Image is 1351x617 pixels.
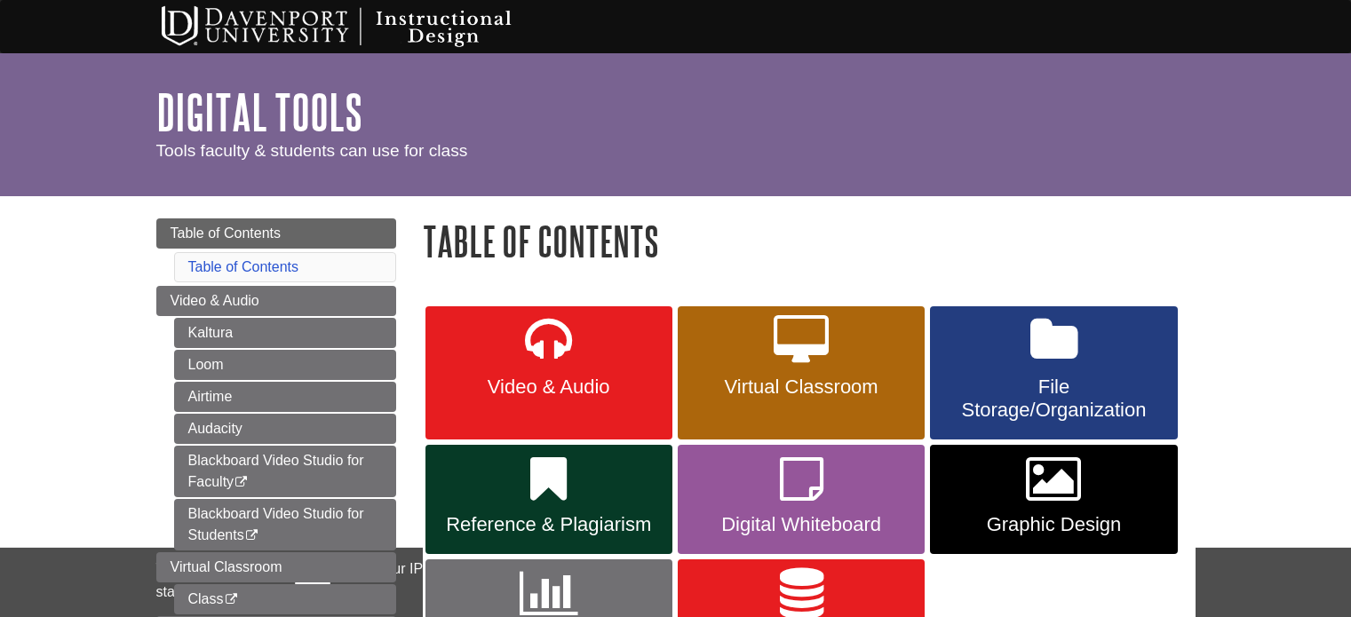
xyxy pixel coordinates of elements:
a: Virtual Classroom [678,306,925,439]
i: This link opens in a new window [244,530,259,542]
span: Table of Contents [171,225,282,241]
i: This link opens in a new window [234,477,249,488]
a: Digital Whiteboard [678,445,925,555]
a: Reference & Plagiarism [425,445,672,555]
a: Blackboard Video Studio for Faculty [174,446,396,497]
a: Airtime [174,382,396,412]
span: Virtual Classroom [171,559,282,574]
img: Davenport University Instructional Design [147,4,574,49]
a: Digital Tools [156,84,362,139]
a: Graphic Design [930,445,1177,555]
a: Loom [174,350,396,380]
a: Blackboard Video Studio for Students [174,499,396,550]
span: Tools faculty & students can use for class [156,141,468,160]
span: Reference & Plagiarism [439,513,659,536]
a: File Storage/Organization [930,306,1177,439]
a: Table of Contents [156,218,396,249]
span: Graphic Design [943,513,1164,536]
h1: Table of Contents [423,218,1196,264]
a: Virtual Classroom [156,552,396,582]
a: Video & Audio [425,306,672,439]
span: File Storage/Organization [943,376,1164,422]
span: Video & Audio [439,376,659,399]
a: Table of Contents [188,259,299,274]
i: This link opens in a new window [224,594,239,605]
a: Audacity [174,414,396,444]
span: Digital Whiteboard [691,513,911,536]
a: Video & Audio [156,286,396,316]
span: Virtual Classroom [691,376,911,399]
span: Video & Audio [171,293,259,308]
a: Kaltura [174,318,396,348]
a: Class [174,584,396,614]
